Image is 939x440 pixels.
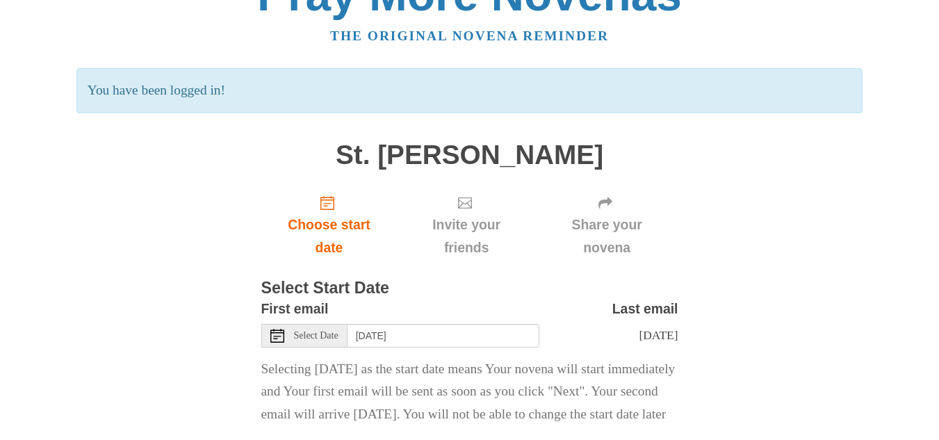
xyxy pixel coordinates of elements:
[397,184,535,266] div: Click "Next" to confirm your start date first.
[261,358,678,427] p: Selecting [DATE] as the start date means Your novena will start immediately and Your first email ...
[261,140,678,170] h1: St. [PERSON_NAME]
[536,184,678,266] div: Click "Next" to confirm your start date first.
[411,213,521,259] span: Invite your friends
[261,279,678,298] h3: Select Start Date
[294,331,338,341] span: Select Date
[550,213,664,259] span: Share your novena
[612,298,678,320] label: Last email
[330,28,609,43] a: The original novena reminder
[261,184,398,266] a: Choose start date
[348,324,539,348] input: Use the arrow keys to pick a date
[76,68,863,113] p: You have been logged in!
[261,298,329,320] label: First email
[275,213,384,259] span: Choose start date
[639,328,678,342] span: [DATE]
